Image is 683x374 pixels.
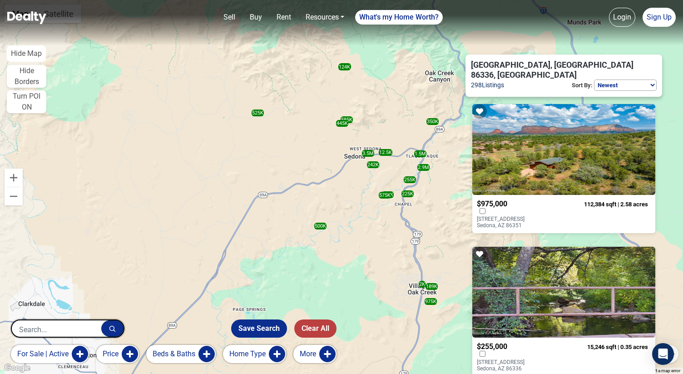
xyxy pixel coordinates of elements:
[426,118,439,125] div: 350K
[11,345,89,363] button: for sale | active
[404,176,416,183] div: 255K
[643,8,676,27] a: Sign Up
[381,191,394,198] div: 915K
[314,223,327,229] div: 500K
[7,65,46,88] button: Hide Borders
[252,110,264,116] div: 525K
[587,344,648,350] span: 15,246 sqft | 0.35 acres
[419,281,426,288] div: 2K
[12,320,101,339] input: Search...
[477,199,507,208] span: $975,000
[7,11,46,24] img: Dealty - Buy, Sell & Rent Homes
[609,8,635,27] a: Login
[294,319,337,338] button: Clear All
[379,192,391,199] div: 575K
[652,343,674,365] div: Open Intercom Messenger
[336,120,348,127] div: 445K
[231,319,287,338] button: Save Search
[341,116,353,123] div: 585K
[7,90,46,113] button: Turn POI ON
[584,201,648,208] span: 112,384 sqft | 2.58 acres
[471,60,646,80] span: [GEOGRAPHIC_DATA], [GEOGRAPHIC_DATA] 86336, [GEOGRAPHIC_DATA]
[338,64,351,70] div: 124K
[302,8,348,26] a: Resources
[471,80,504,91] span: 298 Listings
[477,359,550,372] p: [STREET_ADDRESS] Sedona, AZ 86336
[417,164,430,171] div: 2.9M
[414,150,426,157] div: 1.5M
[477,216,550,229] p: [STREET_ADDRESS] Sedona, AZ 86351
[223,345,286,363] button: Home Type
[362,150,374,157] div: 3.5M
[426,283,438,290] div: 189K
[477,351,488,357] label: Compare
[293,345,337,363] button: More
[220,8,239,26] a: Sell
[273,8,295,26] a: Rent
[379,149,392,156] div: 12.5K
[477,208,488,214] label: Compare
[146,345,216,363] button: Beds & Baths
[570,80,594,91] p: Sort By:
[5,169,23,187] button: Zoom in
[367,161,379,168] div: 242K
[246,8,266,26] a: Buy
[5,187,23,205] button: Zoom out
[96,345,139,363] button: Price
[5,347,32,374] iframe: BigID CMP Widget
[355,10,443,25] a: What's my Home Worth?
[7,45,46,62] button: Hide Map
[425,298,437,305] div: 975K
[401,190,414,197] div: 225K
[477,342,507,351] span: $255,000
